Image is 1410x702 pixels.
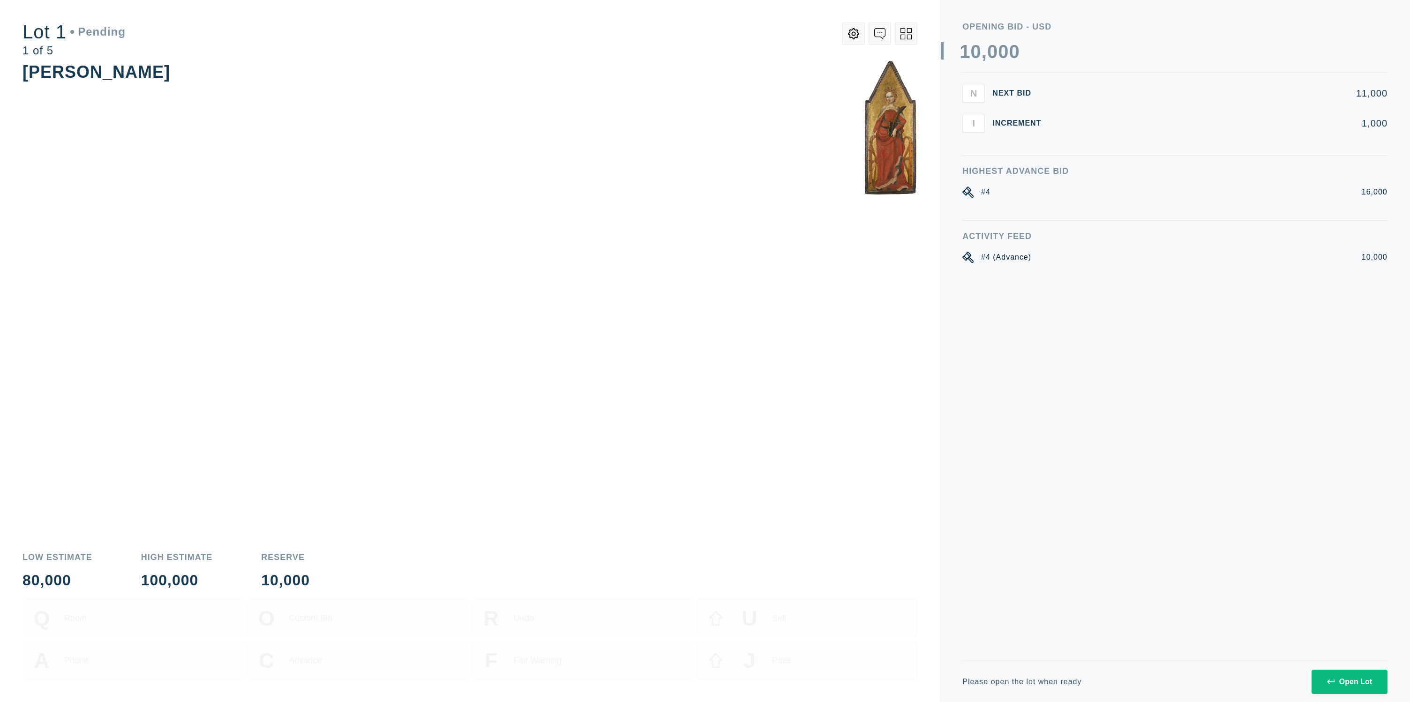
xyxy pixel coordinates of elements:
div: 10,000 [261,573,310,588]
div: 80,000 [22,573,92,588]
span: I [973,118,975,128]
div: Lot 1 [22,22,126,41]
span: N [970,88,977,98]
div: Opening bid - USD [962,22,1387,31]
div: Next Bid [992,90,1049,97]
div: 0 [1009,42,1020,61]
div: #4 [981,187,990,198]
div: 1 [960,42,970,61]
div: 11,000 [1056,89,1387,98]
div: Reserve [261,553,310,561]
div: 10,000 [1362,252,1387,263]
div: Highest Advance Bid [962,167,1387,175]
div: #4 (Advance) [981,252,1031,263]
div: Pending [70,26,126,37]
div: Increment [992,119,1049,127]
div: 1,000 [1056,119,1387,128]
div: 1 of 5 [22,45,126,56]
div: Low Estimate [22,553,92,561]
button: N [962,84,985,103]
div: [PERSON_NAME] [22,62,170,82]
div: 0 [987,42,998,61]
div: , [982,42,987,230]
button: Open Lot [1312,670,1387,694]
div: 0 [971,42,982,61]
div: Open Lot [1327,678,1372,686]
div: High Estimate [141,553,213,561]
button: I [962,114,985,133]
div: 16,000 [1362,187,1387,198]
div: 0 [998,42,1009,61]
div: Please open the lot when ready [962,678,1081,686]
div: Activity Feed [962,232,1387,240]
div: 100,000 [141,573,213,588]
